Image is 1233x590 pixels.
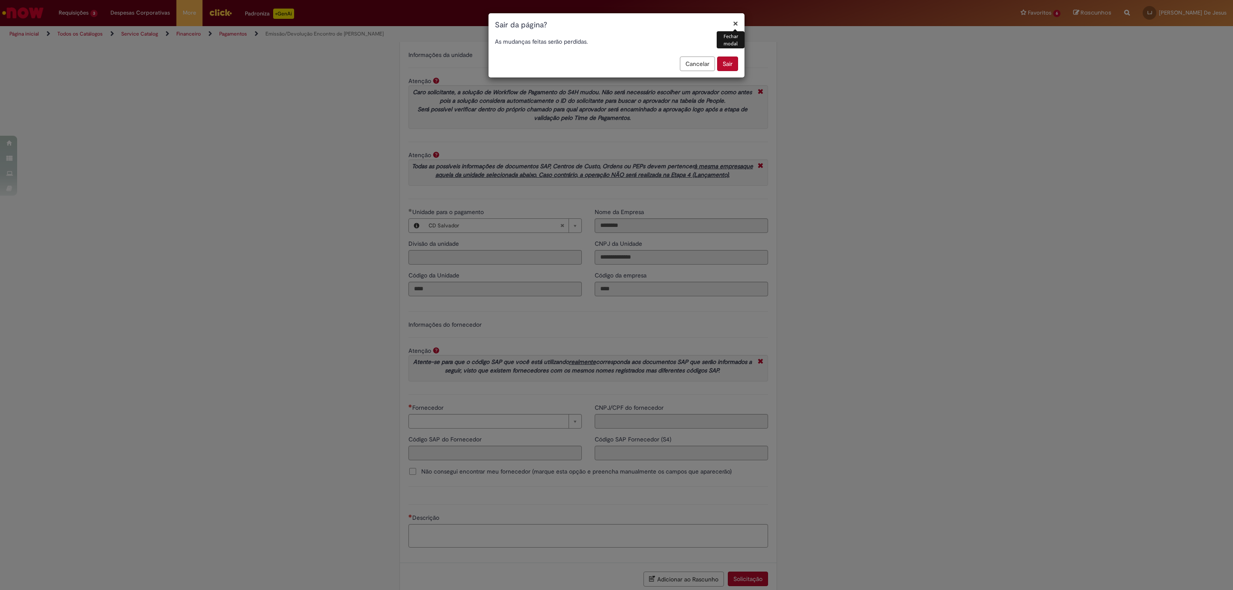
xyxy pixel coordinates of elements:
[495,20,738,31] h1: Sair da página?
[733,19,738,28] button: Fechar modal
[495,37,738,46] p: As mudanças feitas serão perdidas.
[717,57,738,71] button: Sair
[717,31,745,48] div: Fechar modal
[680,57,715,71] button: Cancelar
